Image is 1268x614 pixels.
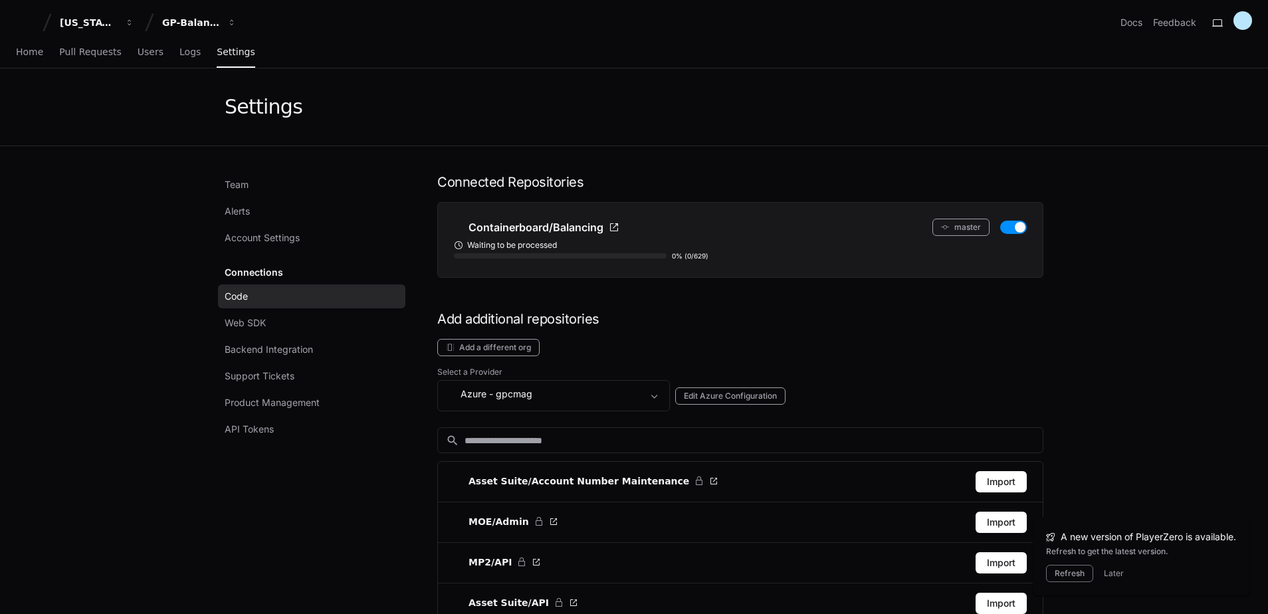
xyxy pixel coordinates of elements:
[1153,16,1196,29] button: Feedback
[179,48,201,56] span: Logs
[446,386,643,402] div: Azure
[454,554,541,570] a: MP2/API
[446,434,459,447] mat-icon: search
[54,11,140,35] button: [US_STATE] Pacific
[225,178,249,191] span: Team
[225,396,320,409] span: Product Management
[976,593,1027,614] button: Import
[976,552,1027,573] button: Import
[454,595,578,611] a: Asset Suite/API
[60,16,117,29] div: [US_STATE] Pacific
[437,310,1043,328] h1: Add additional repositories
[469,474,689,488] span: Asset Suite/Account Number Maintenance
[454,473,718,489] a: Asset Suite/Account Number Maintenance
[1046,565,1093,582] button: Refresh
[225,316,266,330] span: Web SDK
[218,173,405,197] a: Team
[218,226,405,250] a: Account Settings
[138,48,163,56] span: Users
[454,514,558,530] a: MOE/Admin
[218,199,405,223] a: Alerts
[932,219,990,236] button: master
[469,596,549,609] span: Asset Suite/API
[16,37,43,68] a: Home
[218,338,405,361] a: Backend Integration
[218,284,405,308] a: Code
[437,339,540,356] button: Add a different org
[454,219,619,236] a: Containerboard/Balancing
[1120,16,1142,29] a: Docs
[437,367,1043,377] label: Select a Provider
[1104,568,1124,579] button: Later
[454,240,1027,251] div: Waiting to be processed
[469,556,512,569] span: MP2/API
[976,471,1027,492] button: Import
[225,343,313,356] span: Backend Integration
[225,423,274,436] span: API Tokens
[218,417,405,441] a: API Tokens
[59,48,121,56] span: Pull Requests
[218,364,405,388] a: Support Tickets
[469,219,603,235] span: Containerboard/Balancing
[675,387,786,405] button: Edit Azure Configuration
[16,48,43,56] span: Home
[225,231,300,245] span: Account Settings
[217,48,255,56] span: Settings
[225,290,248,303] span: Code
[437,173,1043,191] h1: Connected Repositories
[469,515,529,528] span: MOE/Admin
[225,369,294,383] span: Support Tickets
[157,11,242,35] button: GP-Balancing
[218,391,405,415] a: Product Management
[225,95,302,119] div: Settings
[59,37,121,68] a: Pull Requests
[976,512,1027,533] button: Import
[162,16,219,29] div: GP-Balancing
[217,37,255,68] a: Settings
[672,251,708,261] div: 0% (0/629)
[138,37,163,68] a: Users
[225,205,250,218] span: Alerts
[179,37,201,68] a: Logs
[489,387,532,401] span: - gpcmag
[218,311,405,335] a: Web SDK
[1046,546,1236,557] div: Refresh to get the latest version.
[1061,530,1236,544] span: A new version of PlayerZero is available.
